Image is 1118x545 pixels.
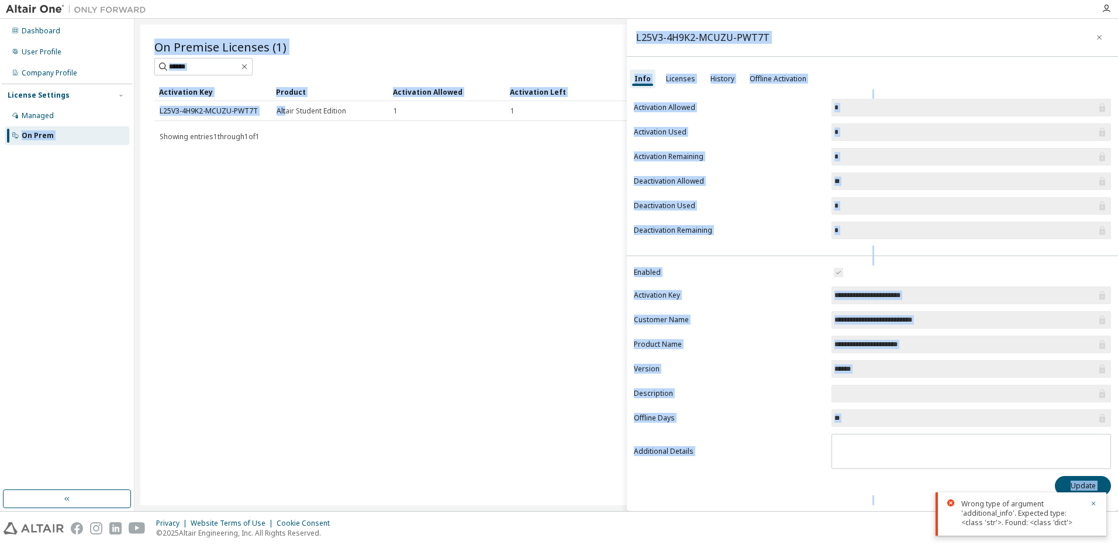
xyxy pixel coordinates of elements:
div: History [710,74,734,84]
span: Altair Student Edition [277,106,346,116]
button: Update [1055,476,1111,496]
div: Website Terms of Use [191,519,277,528]
label: Activation Allowed [634,103,824,112]
img: altair_logo.svg [4,522,64,534]
div: On Prem [22,131,54,140]
span: Showing entries 1 through 1 of 1 [160,132,260,142]
div: Activation Left [510,82,617,101]
div: User Profile [22,47,61,57]
label: Customer Name [634,315,824,325]
span: 1 [510,106,515,116]
div: Company Profile [22,68,77,78]
img: instagram.svg [90,522,102,534]
div: Offline Activation [750,74,806,84]
img: linkedin.svg [109,522,122,534]
div: Cookie Consent [277,519,337,528]
label: Version [634,364,824,374]
p: © 2025 Altair Engineering, Inc. All Rights Reserved. [156,528,337,538]
label: Product Name [634,340,824,349]
label: Enabled [634,268,824,277]
div: Product [276,82,384,101]
div: L25V3-4H9K2-MCUZU-PWT7T [636,33,770,42]
div: Activation Key [159,82,267,101]
label: Activation Remaining [634,152,824,161]
label: Activation Key [634,291,824,300]
div: Managed [22,111,54,120]
label: Activation Used [634,127,824,137]
div: Dashboard [22,26,60,36]
div: Activation Allowed [393,82,501,101]
img: Altair One [6,4,152,15]
label: Deactivation Remaining [634,226,824,235]
div: Licenses [666,74,695,84]
label: Description [634,389,824,398]
div: License Settings [8,91,70,100]
label: Deactivation Allowed [634,177,824,186]
span: 1 [394,106,398,116]
div: Wrong type of argument 'additional_info'. Expected type: <class 'str'>. Found: <class 'dict'> [961,499,1083,527]
label: Offline Days [634,413,824,423]
div: Info [634,74,651,84]
span: On Premise Licenses (1) [154,39,287,55]
label: Additional Details [634,447,824,456]
a: L25V3-4H9K2-MCUZU-PWT7T [160,106,258,116]
div: Privacy [156,519,191,528]
img: facebook.svg [71,522,83,534]
label: Deactivation Used [634,201,824,211]
img: youtube.svg [129,522,146,534]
